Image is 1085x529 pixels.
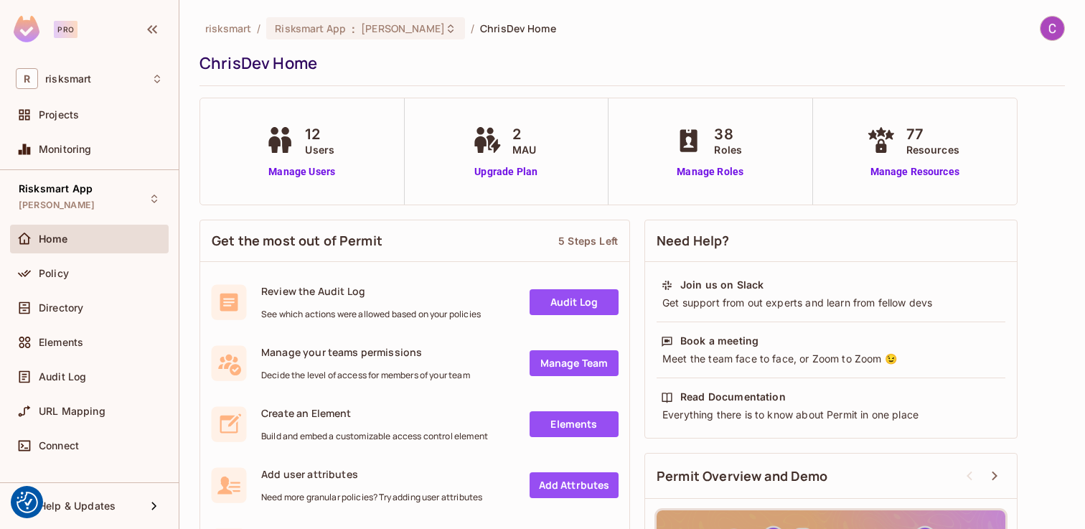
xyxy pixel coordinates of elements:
[261,284,481,298] span: Review the Audit Log
[661,408,1001,422] div: Everything there is to know about Permit in one place
[714,142,742,157] span: Roles
[39,440,79,451] span: Connect
[19,183,93,195] span: Risksmart App
[17,492,38,513] img: Revisit consent button
[261,431,488,442] span: Build and embed a customizable access control element
[261,370,470,381] span: Decide the level of access for members of your team
[19,200,95,211] span: [PERSON_NAME]
[257,22,260,35] li: /
[14,16,39,42] img: SReyMgAAAABJRU5ErkJggg==
[351,23,356,34] span: :
[661,296,1001,310] div: Get support from out experts and learn from fellow devs
[39,371,86,383] span: Audit Log
[39,500,116,512] span: Help & Updates
[261,467,482,481] span: Add user attributes
[671,164,749,179] a: Manage Roles
[275,22,346,35] span: Risksmart App
[661,352,1001,366] div: Meet the team face to face, or Zoom to Zoom 😉
[17,492,38,513] button: Consent Preferences
[305,123,334,145] span: 12
[261,345,470,359] span: Manage your teams permissions
[471,22,474,35] li: /
[558,234,618,248] div: 5 Steps Left
[512,142,536,157] span: MAU
[530,289,619,315] a: Audit Log
[261,309,481,320] span: See which actions were allowed based on your policies
[512,123,536,145] span: 2
[906,123,959,145] span: 77
[54,21,77,38] div: Pro
[1041,17,1064,40] img: Chris Roughley
[39,302,83,314] span: Directory
[39,233,68,245] span: Home
[205,22,251,35] span: the active workspace
[657,232,730,250] span: Need Help?
[361,22,445,35] span: [PERSON_NAME]
[16,68,38,89] span: R
[212,232,382,250] span: Get the most out of Permit
[39,109,79,121] span: Projects
[863,164,967,179] a: Manage Resources
[39,144,92,155] span: Monitoring
[261,492,482,503] span: Need more granular policies? Try adding user attributes
[45,73,91,85] span: Workspace: risksmart
[261,406,488,420] span: Create an Element
[305,142,334,157] span: Users
[39,268,69,279] span: Policy
[199,52,1058,74] div: ChrisDev Home
[39,337,83,348] span: Elements
[530,411,619,437] a: Elements
[530,350,619,376] a: Manage Team
[906,142,959,157] span: Resources
[480,22,556,35] span: ChrisDev Home
[39,406,105,417] span: URL Mapping
[680,390,786,404] div: Read Documentation
[680,278,764,292] div: Join us on Slack
[680,334,758,348] div: Book a meeting
[714,123,742,145] span: 38
[262,164,342,179] a: Manage Users
[530,472,619,498] a: Add Attrbutes
[657,467,828,485] span: Permit Overview and Demo
[469,164,543,179] a: Upgrade Plan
